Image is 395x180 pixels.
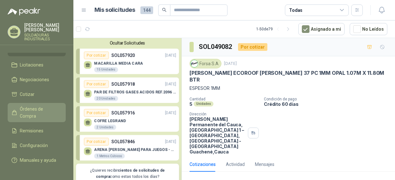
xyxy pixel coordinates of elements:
[20,76,49,83] span: Negociaciones
[20,157,56,164] span: Manuales y ayuda
[350,23,387,35] button: No Leídos
[111,52,135,59] p: SOL057920
[94,147,176,152] p: ARENA [PERSON_NAME] PARA JUEGOS - SON [DEMOGRAPHIC_DATA].31 METROS CUBICOS
[199,42,233,52] h3: SOL049082
[191,60,198,67] img: Company Logo
[8,139,66,152] a: Configuración
[94,61,143,66] p: MACARILLA MEDIA CARA
[8,8,40,15] img: Logo peakr
[20,106,60,120] span: Órdenes de Compra
[226,161,245,168] div: Actividad
[76,41,179,45] button: Ocultar Solicitudes
[8,74,66,86] a: Negociaciones
[190,70,387,83] p: [PERSON_NAME] ECOROOF [PERSON_NAME] 37 PC 1MM OPAL 1.07M X 11.80M BTR
[165,52,176,59] p: [DATE]
[8,88,66,100] a: Cotizar
[94,5,135,15] h1: Mis solicitudes
[264,101,392,107] p: Crédito 60 días
[24,33,66,41] p: SOLDADURAS INDUSTRIALES
[298,23,345,35] button: Asignado a mi
[20,127,43,134] span: Remisiones
[8,154,66,166] a: Manuales y ayuda
[76,49,179,74] a: Por cotizarSOL057920[DATE] MACARILLA MEDIA CARA15 Unidades
[190,116,245,154] p: [PERSON_NAME] Permanente del Cauca, [GEOGRAPHIC_DATA] 1 – [GEOGRAPHIC_DATA], [GEOGRAPHIC_DATA] - ...
[94,67,118,72] div: 15 Unidades
[84,138,109,145] div: Por cotizar
[84,80,109,88] div: Por cotizar
[24,23,66,32] p: [PERSON_NAME] [PERSON_NAME]
[84,51,109,59] div: Por cotizar
[190,101,192,107] p: 5
[8,103,66,122] a: Órdenes de Compra
[190,85,387,92] p: ESPESOR 1MM
[140,6,153,14] span: 144
[20,142,48,149] span: Configuración
[94,153,125,159] div: 1 Metros Cúbicos
[190,112,245,116] p: Dirección
[289,7,302,14] div: Todas
[165,110,176,116] p: [DATE]
[255,161,274,168] div: Mensajes
[76,135,179,160] a: Por cotizarSOL057846[DATE] ARENA [PERSON_NAME] PARA JUEGOS - SON [DEMOGRAPHIC_DATA].31 METROS CUB...
[94,125,116,130] div: 2 Unidades
[80,168,175,180] p: ¿Quieres recibir como estas todos los días?
[190,97,259,101] p: Cantidad
[238,43,267,51] div: Por cotizar
[96,168,165,179] b: cientos de solicitudes de compra
[8,59,66,71] a: Licitaciones
[20,91,34,98] span: Cotizar
[165,81,176,87] p: [DATE]
[190,161,216,168] div: Cotizaciones
[264,97,392,101] p: Condición de pago
[111,138,135,145] p: SOL057846
[256,24,293,34] div: 1 - 50 de 79
[94,96,118,101] div: 20 Unidades
[194,101,213,106] div: Unidades
[94,119,126,123] p: COFRE LEGRAND
[94,90,176,94] p: PAR DE FILTROS GASES ACIDOS REF.2096 3M
[76,77,179,103] a: Por cotizarSOL057918[DATE] PAR DE FILTROS GASES ACIDOS REF.2096 3M20 Unidades
[165,139,176,145] p: [DATE]
[111,109,135,116] p: SOL057916
[190,59,221,68] div: Forsa S.A
[20,61,43,68] span: Licitaciones
[224,61,237,67] p: [DATE]
[111,81,135,88] p: SOL057918
[76,106,179,132] a: Por cotizarSOL057916[DATE] COFRE LEGRAND2 Unidades
[162,8,167,12] span: search
[84,109,109,117] div: Por cotizar
[8,125,66,137] a: Remisiones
